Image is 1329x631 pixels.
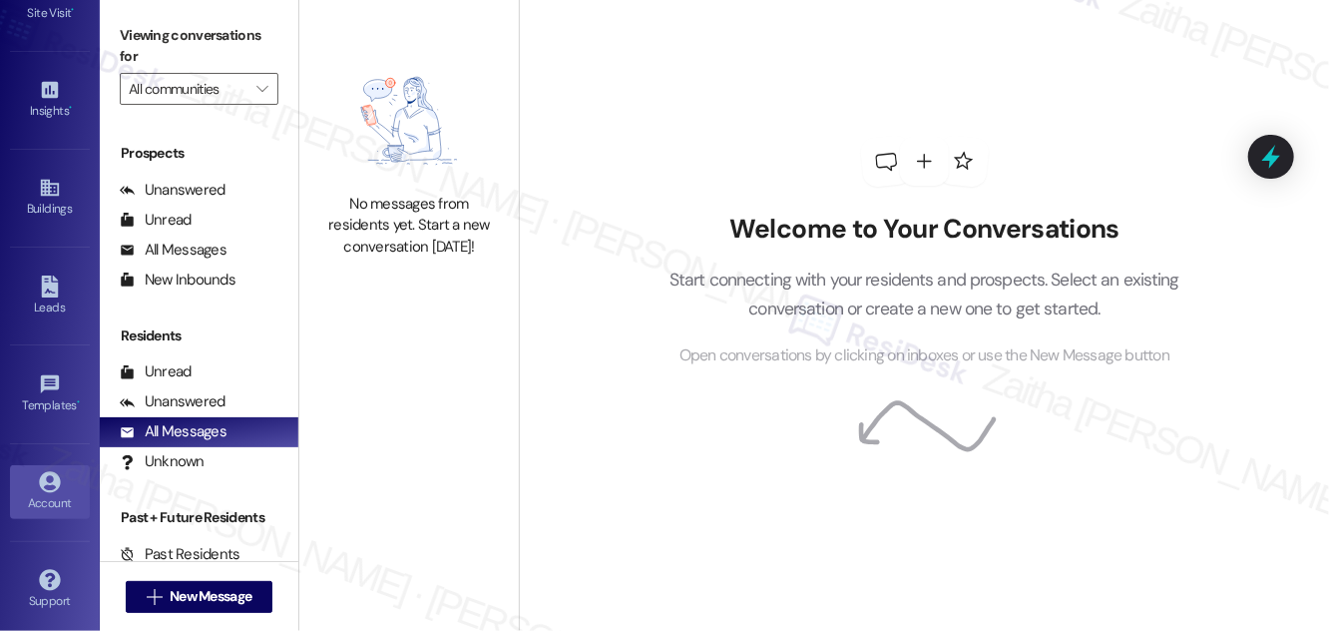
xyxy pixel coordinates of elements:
[120,240,226,261] div: All Messages
[640,214,1210,246] h2: Welcome to Your Conversations
[100,325,298,346] div: Residents
[120,421,226,442] div: All Messages
[120,270,235,291] div: New Inbounds
[679,343,1169,368] span: Open conversations by clicking on inboxes or use the New Message button
[120,451,205,472] div: Unknown
[120,544,240,565] div: Past Residents
[120,361,192,382] div: Unread
[640,266,1210,322] p: Start connecting with your residents and prospects. Select an existing conversation or create a n...
[325,58,494,184] img: empty-state
[147,589,162,605] i: 
[10,270,90,323] a: Leads
[120,210,192,231] div: Unread
[10,73,90,127] a: Insights •
[100,143,298,164] div: Prospects
[69,101,72,115] span: •
[10,171,90,225] a: Buildings
[120,20,278,73] label: Viewing conversations for
[126,581,273,613] button: New Message
[77,395,80,409] span: •
[72,3,75,17] span: •
[120,391,225,412] div: Unanswered
[10,563,90,617] a: Support
[120,180,225,201] div: Unanswered
[170,586,251,607] span: New Message
[100,507,298,528] div: Past + Future Residents
[256,81,267,97] i: 
[10,465,90,519] a: Account
[321,194,497,258] div: No messages from residents yet. Start a new conversation [DATE]!
[129,73,246,105] input: All communities
[10,367,90,421] a: Templates •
